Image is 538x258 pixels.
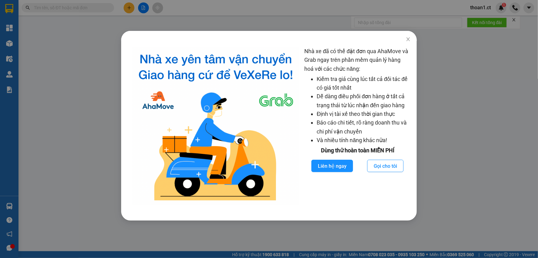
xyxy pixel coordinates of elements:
img: logo [132,47,300,205]
span: Gọi cho tôi [374,162,397,170]
div: Nhà xe đã có thể đặt đơn qua AhaMove và Grab ngay trên phần mềm quản lý hàng hoá với các chức năng: [304,47,411,205]
div: Dùng thử hoàn toàn MIỄN PHÍ [304,146,411,155]
li: Và nhiều tính năng khác nữa! [317,136,411,145]
span: Liên hệ ngay [318,162,347,170]
button: Close [400,31,417,48]
button: Liên hệ ngay [311,160,353,172]
li: Báo cáo chi tiết, rõ ràng doanh thu và chi phí vận chuyển [317,118,411,136]
button: Gọi cho tôi [367,160,404,172]
li: Định vị tài xế theo thời gian thực [317,110,411,118]
li: Kiểm tra giá cùng lúc tất cả đối tác để có giá tốt nhất [317,75,411,92]
li: Dễ dàng điều phối đơn hàng ở tất cả trạng thái từ lúc nhận đến giao hàng [317,92,411,110]
span: close [406,37,411,42]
